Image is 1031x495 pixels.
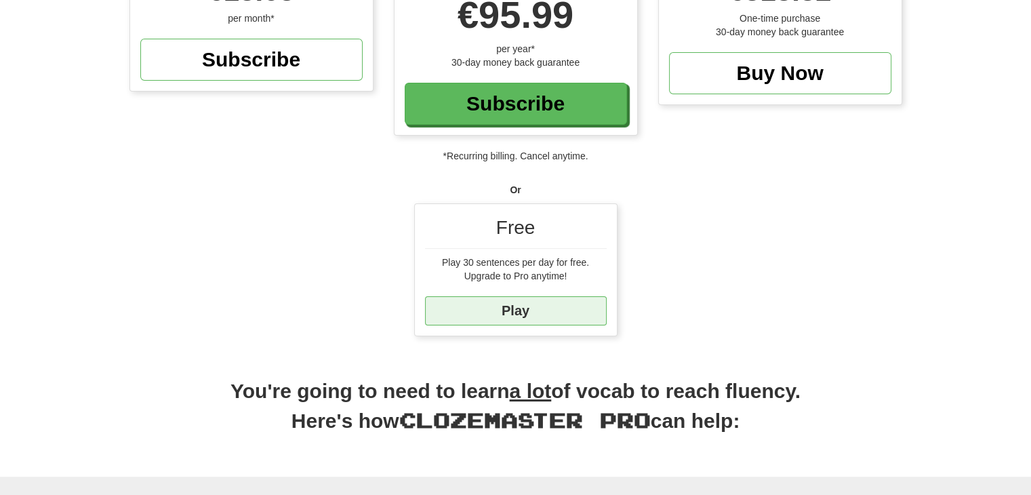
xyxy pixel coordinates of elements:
div: Upgrade to Pro anytime! [425,269,607,283]
div: per month* [140,12,363,25]
h2: You're going to need to learn of vocab to reach fluency. Here's how can help: [129,377,902,450]
div: Free [425,214,607,249]
div: One-time purchase [669,12,891,25]
a: Play [425,296,607,325]
strong: Or [510,184,521,195]
a: Buy Now [669,52,891,94]
div: 30-day money back guarantee [405,56,627,69]
span: Clozemaster Pro [399,408,651,432]
u: a lot [510,380,552,402]
div: per year* [405,42,627,56]
a: Subscribe [140,39,363,81]
a: Subscribe [405,83,627,125]
div: Play 30 sentences per day for free. [425,256,607,269]
div: 30-day money back guarantee [669,25,891,39]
